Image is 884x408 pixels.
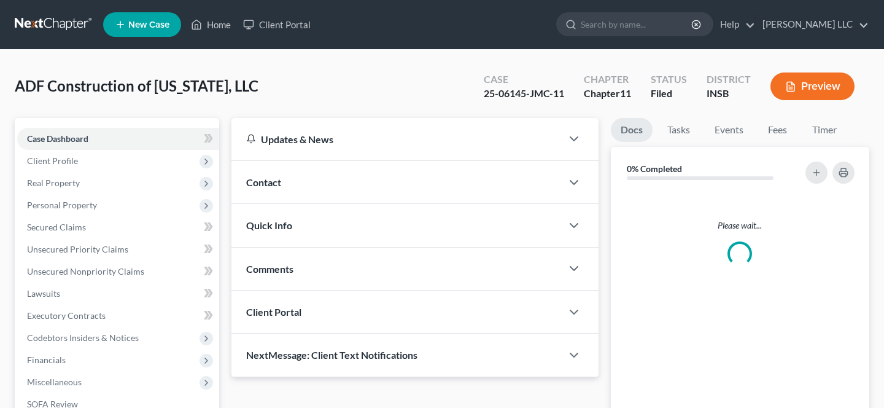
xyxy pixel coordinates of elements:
a: Events [705,118,753,142]
div: Chapter [584,87,631,101]
div: Case [484,73,564,87]
a: Help [714,14,755,36]
span: Contact [246,176,281,188]
div: INSB [707,87,751,101]
a: Home [185,14,237,36]
span: Financials [27,355,66,365]
div: District [707,73,751,87]
span: Quick Info [246,219,292,231]
a: Lawsuits [17,283,219,305]
a: Unsecured Priority Claims [17,238,219,261]
span: Lawsuits [27,288,60,299]
span: Miscellaneous [27,377,82,387]
a: Fees [758,118,797,142]
div: Chapter [584,73,631,87]
span: New Case [128,20,169,29]
span: Unsecured Nonpriority Claims [27,266,144,277]
span: Client Portal [246,306,301,318]
span: Secured Claims [27,222,86,232]
span: ADF Construction of [US_STATE], LLC [15,77,258,95]
div: Status [651,73,687,87]
span: Comments [246,263,293,275]
a: Tasks [657,118,700,142]
span: Codebtors Insiders & Notices [27,332,139,343]
button: Preview [770,73,855,100]
div: Updates & News [246,133,547,146]
strong: 0% Completed [627,163,682,174]
a: Client Portal [237,14,317,36]
span: Unsecured Priority Claims [27,244,128,254]
div: Filed [651,87,687,101]
span: Personal Property [27,200,97,210]
p: Please wait... [621,219,859,232]
span: Case Dashboard [27,133,88,144]
span: 11 [620,87,631,99]
a: [PERSON_NAME] LLC [756,14,869,36]
input: Search by name... [581,13,693,36]
div: 25-06145-JMC-11 [484,87,564,101]
a: Secured Claims [17,216,219,238]
a: Docs [611,118,653,142]
span: NextMessage: Client Text Notifications [246,349,417,361]
span: Executory Contracts [27,310,106,321]
a: Case Dashboard [17,128,219,150]
span: Real Property [27,178,80,188]
a: Timer [802,118,847,142]
a: Executory Contracts [17,305,219,327]
span: Client Profile [27,155,78,166]
a: Unsecured Nonpriority Claims [17,261,219,283]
